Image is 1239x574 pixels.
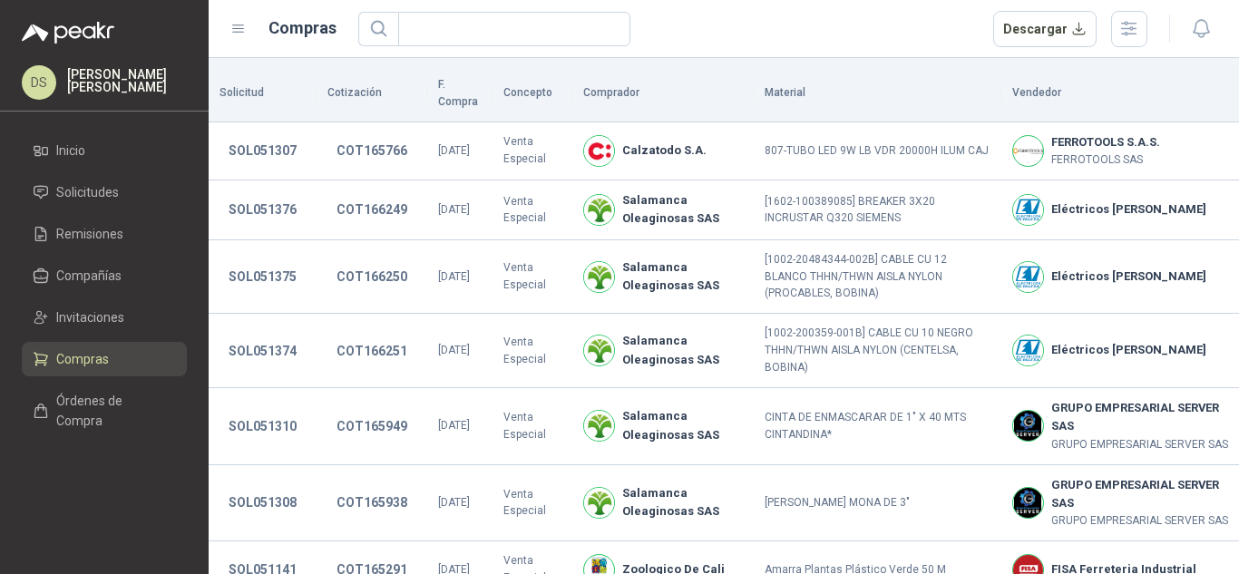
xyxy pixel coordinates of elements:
img: Company Logo [584,488,614,518]
img: Company Logo [1013,336,1043,365]
b: GRUPO EMPRESARIAL SERVER SAS [1051,476,1228,513]
img: Company Logo [1013,136,1043,166]
span: Inicio [56,141,85,161]
p: FERROTOOLS SAS [1051,151,1160,169]
b: Salamanca Oleaginosas SAS [622,332,742,369]
a: Compras [22,342,187,376]
span: [DATE] [438,270,470,283]
b: Salamanca Oleaginosas SAS [622,191,742,229]
td: Venta Especial [493,122,573,180]
b: Eléctricos [PERSON_NAME] [1051,200,1206,219]
th: Vendedor [1001,65,1239,122]
b: Salamanca Oleaginosas SAS [622,407,742,444]
td: [1002-20484344-002B] CABLE CU 12 BLANCO THHN/THWN AISLA NYLON (PROCABLES, BOBINA) [754,240,1001,315]
th: Comprador [572,65,753,122]
a: Solicitudes [22,175,187,209]
h1: Compras [268,15,337,41]
b: FERROTOOLS S.A.S. [1051,133,1160,151]
span: Remisiones [56,224,123,244]
button: SOL051375 [220,260,306,293]
button: Descargar [993,11,1098,47]
td: Venta Especial [493,314,573,388]
span: Solicitudes [56,182,119,202]
span: [DATE] [438,419,470,432]
button: SOL051308 [220,486,306,519]
img: Company Logo [1013,488,1043,518]
a: Compañías [22,258,187,293]
img: Company Logo [1013,411,1043,441]
button: COT165938 [327,486,416,519]
img: Company Logo [584,411,614,441]
td: Venta Especial [493,388,573,465]
th: F. Compra [427,65,493,122]
button: COT165766 [327,134,416,167]
img: Company Logo [584,336,614,365]
td: [1602-100389085] BREAKER 3X20 INCRUSTAR Q320 SIEMENS [754,180,1001,240]
button: COT166251 [327,335,416,367]
td: Venta Especial [493,240,573,315]
b: Calzatodo S.A. [622,141,707,160]
a: Órdenes de Compra [22,384,187,438]
button: COT166250 [327,260,416,293]
th: Cotización [317,65,427,122]
b: Salamanca Oleaginosas SAS [622,258,742,296]
button: SOL051374 [220,335,306,367]
button: SOL051307 [220,134,306,167]
td: [1002-200359-001B] CABLE CU 10 NEGRO THHN/THWN AISLA NYLON (CENTELSA, BOBINA) [754,314,1001,388]
img: Company Logo [584,136,614,166]
td: CINTA DE ENMASCARAR DE 1" X 40 MTS CINTANDINA* [754,388,1001,465]
td: Venta Especial [493,465,573,542]
p: [PERSON_NAME] [PERSON_NAME] [67,68,187,93]
button: COT165949 [327,410,416,443]
button: COT166249 [327,193,416,226]
td: [PERSON_NAME] MONA DE 3" [754,465,1001,542]
span: Invitaciones [56,307,124,327]
a: Remisiones [22,217,187,251]
b: Eléctricos [PERSON_NAME] [1051,341,1206,359]
b: Salamanca Oleaginosas SAS [622,484,742,521]
span: [DATE] [438,344,470,356]
a: Invitaciones [22,300,187,335]
th: Solicitud [209,65,317,122]
td: Venta Especial [493,180,573,240]
img: Company Logo [584,262,614,292]
button: SOL051310 [220,410,306,443]
img: Company Logo [1013,262,1043,292]
th: Material [754,65,1001,122]
td: 807-TUBO LED 9W LB VDR 20000H ILUM CAJ [754,122,1001,180]
th: Concepto [493,65,573,122]
div: DS [22,65,56,100]
span: [DATE] [438,203,470,216]
img: Logo peakr [22,22,114,44]
b: GRUPO EMPRESARIAL SERVER SAS [1051,399,1228,436]
p: GRUPO EMPRESARIAL SERVER SAS [1051,512,1228,530]
p: GRUPO EMPRESARIAL SERVER SAS [1051,436,1228,453]
span: Órdenes de Compra [56,391,170,431]
img: Company Logo [584,195,614,225]
img: Company Logo [1013,195,1043,225]
a: Inicio [22,133,187,168]
b: Eléctricos [PERSON_NAME] [1051,268,1206,286]
span: Compañías [56,266,122,286]
span: [DATE] [438,144,470,157]
span: Compras [56,349,109,369]
button: SOL051376 [220,193,306,226]
span: [DATE] [438,496,470,509]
